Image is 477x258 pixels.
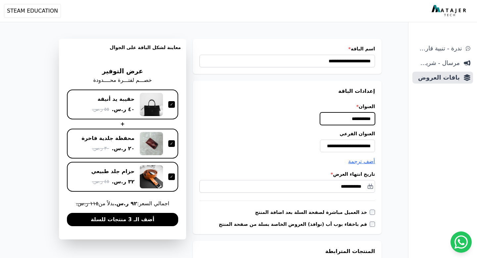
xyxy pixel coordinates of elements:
[112,105,134,113] span: ٤٠ ر.س.
[199,247,375,255] h3: المنتجات المترابطة
[415,73,460,82] span: باقات العروض
[76,200,98,207] s: ١١٥ ر.س.
[199,103,375,110] label: العنوان
[255,209,370,216] label: خذ العميل مباشرة لصفحة السلة بعد اضافة المنتج
[112,145,134,153] span: ٢٠ ر.س.
[67,76,178,84] p: خصـــم لفتـــرة محــــدودة
[112,178,134,186] span: ٣٢ ر.س.
[67,120,178,128] div: +
[92,178,109,185] span: ٤٥ ر.س.
[64,44,181,59] h3: معاينة لشكل الباقة على الجوال
[67,67,178,76] h3: عرض التوفير
[199,130,375,137] label: العنوان الفرعي
[432,5,468,17] img: MatajerTech Logo
[348,158,375,165] button: أضف ترجمة
[140,165,163,188] img: حزام جلد طبيعي
[91,168,135,175] div: حزام جلد طبيعي
[7,7,58,15] span: STEAM EDUCATION
[81,135,134,142] div: محفظة جلدية فاخرة
[98,96,134,103] div: حقيبة يد أنيقة
[348,158,375,164] span: أضف ترجمة
[91,216,154,224] span: أضف الـ 3 منتجات للسلة
[199,45,375,52] label: اسم الباقة
[415,44,462,53] span: ندرة - تنبية قارب علي النفاذ
[140,132,163,155] img: محفظة جلدية فاخرة
[4,4,61,18] button: STEAM EDUCATION
[199,171,375,177] label: تاريخ انتهاء العرض
[92,106,109,113] span: ٥٥ ر.س.
[140,93,163,116] img: حقيبة يد أنيقة
[92,145,109,152] span: ٣٠ ر.س.
[114,200,137,207] b: ٩٢ ر.س.
[199,87,375,95] h3: إعدادات الباقة
[67,213,178,226] button: أضف الـ 3 منتجات للسلة
[219,221,370,227] label: قم باخفاء بوب أب (نوافذ) العروض الخاصة بسلة من صفحة المنتج
[415,58,460,68] span: مرسال - شريط دعاية
[67,200,178,208] span: اجمالي السعر: بدلاً من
